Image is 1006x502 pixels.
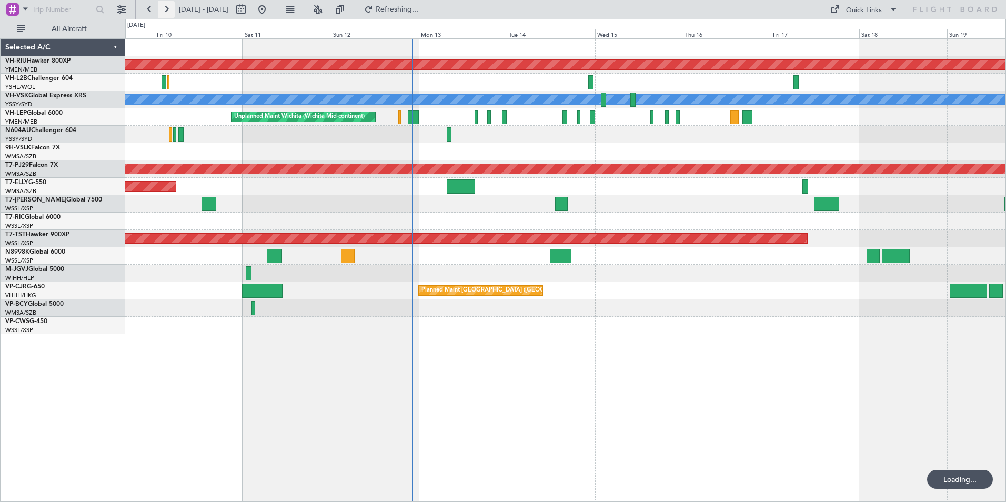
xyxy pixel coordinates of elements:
a: YMEN/MEB [5,66,37,74]
div: Fri 17 [771,29,859,38]
a: VP-BCYGlobal 5000 [5,301,64,307]
span: VH-RIU [5,58,27,64]
span: 9H-VSLK [5,145,31,151]
a: VP-CWSG-450 [5,318,47,325]
span: T7-ELLY [5,179,28,186]
a: WMSA/SZB [5,309,36,317]
a: WSSL/XSP [5,326,33,334]
div: Sun 12 [331,29,419,38]
a: YMEN/MEB [5,118,37,126]
div: Sat 18 [859,29,947,38]
a: T7-[PERSON_NAME]Global 7500 [5,197,102,203]
div: Tue 14 [507,29,595,38]
a: VH-RIUHawker 800XP [5,58,71,64]
button: Quick Links [825,1,903,18]
a: WSSL/XSP [5,239,33,247]
div: Quick Links [846,5,882,16]
a: M-JGVJGlobal 5000 [5,266,64,273]
a: YSSY/SYD [5,135,32,143]
input: Trip Number [32,2,93,17]
a: WIHH/HLP [5,274,34,282]
a: N604AUChallenger 604 [5,127,76,134]
a: VP-CJRG-650 [5,284,45,290]
span: VP-CWS [5,318,29,325]
div: Planned Maint [GEOGRAPHIC_DATA] ([GEOGRAPHIC_DATA] Intl) [421,283,597,298]
a: WSSL/XSP [5,257,33,265]
button: Refreshing... [359,1,422,18]
a: YSHL/WOL [5,83,35,91]
span: T7-PJ29 [5,162,29,168]
a: WMSA/SZB [5,170,36,178]
span: T7-TST [5,232,26,238]
div: [DATE] [127,21,145,30]
div: Wed 15 [595,29,683,38]
span: VH-VSK [5,93,28,99]
a: VH-L2BChallenger 604 [5,75,73,82]
span: T7-[PERSON_NAME] [5,197,66,203]
button: All Aircraft [12,21,114,37]
span: M-JGVJ [5,266,28,273]
a: T7-PJ29Falcon 7X [5,162,58,168]
a: T7-RICGlobal 6000 [5,214,61,220]
a: T7-TSTHawker 900XP [5,232,69,238]
a: VH-VSKGlobal Express XRS [5,93,86,99]
a: N8998KGlobal 6000 [5,249,65,255]
span: T7-RIC [5,214,25,220]
a: T7-ELLYG-550 [5,179,46,186]
span: VH-L2B [5,75,27,82]
a: WMSA/SZB [5,187,36,195]
div: Sat 11 [243,29,330,38]
div: Loading... [927,470,993,489]
a: YSSY/SYD [5,101,32,108]
span: Refreshing... [375,6,419,13]
span: N8998K [5,249,29,255]
a: WSSL/XSP [5,222,33,230]
a: WMSA/SZB [5,153,36,160]
div: Thu 16 [683,29,771,38]
a: 9H-VSLKFalcon 7X [5,145,60,151]
div: Fri 10 [155,29,243,38]
div: Mon 13 [419,29,507,38]
span: VH-LEP [5,110,27,116]
span: All Aircraft [27,25,111,33]
span: VP-BCY [5,301,28,307]
a: VH-LEPGlobal 6000 [5,110,63,116]
span: N604AU [5,127,31,134]
a: VHHH/HKG [5,292,36,299]
div: Unplanned Maint Wichita (Wichita Mid-continent) [234,109,365,125]
span: [DATE] - [DATE] [179,5,228,14]
a: WSSL/XSP [5,205,33,213]
span: VP-CJR [5,284,27,290]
